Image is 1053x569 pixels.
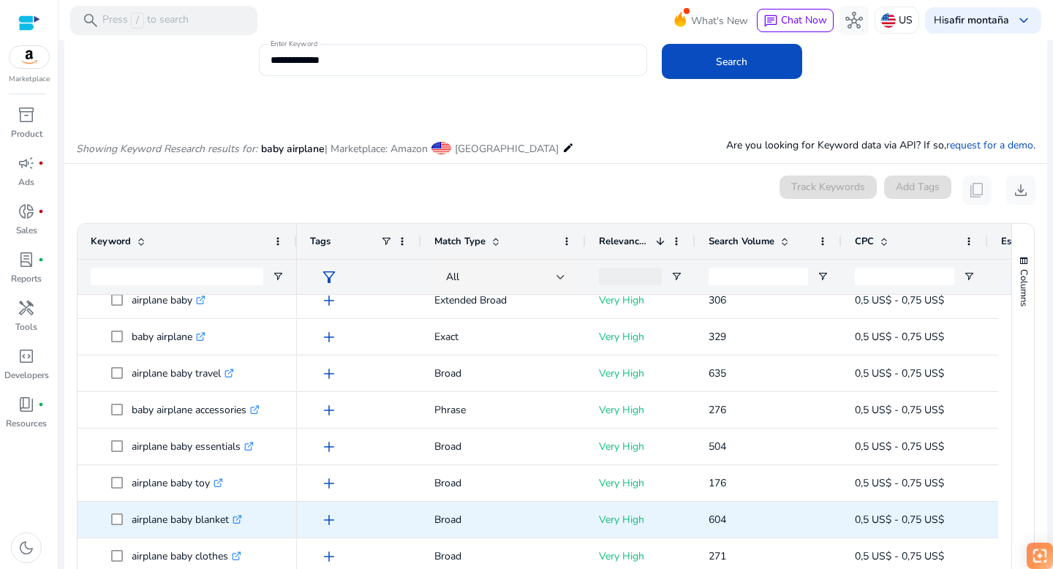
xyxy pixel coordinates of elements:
[434,322,573,352] p: Exact
[709,268,808,285] input: Search Volume Filter Input
[1017,269,1030,306] span: Columns
[662,44,802,79] button: Search
[9,74,50,85] p: Marketplace
[781,13,827,27] span: Chat Now
[855,440,944,453] span: 0,5 US$ - 0,75 US$
[38,402,44,407] span: fiber_manual_record
[1012,181,1030,199] span: download
[320,511,338,529] span: add
[132,432,254,461] p: airplane baby essentials
[18,176,34,189] p: Ads
[132,285,205,315] p: airplane baby
[320,292,338,309] span: add
[18,203,35,220] span: donut_small
[855,366,944,380] span: 0,5 US$ - 0,75 US$
[599,235,650,248] span: Relevance Score
[855,293,944,307] span: 0,5 US$ - 0,75 US$
[76,142,257,156] i: Showing Keyword Research results for:
[91,268,263,285] input: Keyword Filter Input
[434,468,573,498] p: Broad
[817,271,829,282] button: Open Filter Menu
[131,12,144,29] span: /
[272,271,284,282] button: Open Filter Menu
[11,272,42,285] p: Reports
[709,366,726,380] span: 635
[963,271,975,282] button: Open Filter Menu
[934,15,1009,26] p: Hi
[881,13,896,28] img: us.svg
[757,9,834,32] button: chatChat Now
[709,403,726,417] span: 276
[310,235,331,248] span: Tags
[599,285,682,315] p: Very High
[434,285,573,315] p: Extended Broad
[132,505,242,535] p: airplane baby blanket
[671,271,682,282] button: Open Filter Menu
[446,270,459,284] span: All
[1006,176,1035,205] button: download
[599,322,682,352] p: Very High
[18,539,35,557] span: dark_mode
[16,224,37,237] p: Sales
[10,46,49,68] img: amazon.svg
[709,330,726,344] span: 329
[434,432,573,461] p: Broad
[320,268,338,286] span: filter_alt
[18,396,35,413] span: book_4
[132,322,205,352] p: baby airplane
[18,299,35,317] span: handyman
[855,403,944,417] span: 0,5 US$ - 0,75 US$
[325,142,428,156] span: | Marketplace: Amazon
[709,476,726,490] span: 176
[709,513,726,527] span: 604
[855,513,944,527] span: 0,5 US$ - 0,75 US$
[82,12,99,29] span: search
[709,549,726,563] span: 271
[763,14,778,29] span: chat
[855,549,944,563] span: 0,5 US$ - 0,75 US$
[709,293,726,307] span: 306
[434,505,573,535] p: Broad
[38,257,44,263] span: fiber_manual_record
[15,320,37,334] p: Tools
[434,358,573,388] p: Broad
[102,12,189,29] p: Press to search
[18,106,35,124] span: inventory_2
[944,13,1009,27] b: safir montaña
[599,468,682,498] p: Very High
[855,235,874,248] span: CPC
[38,160,44,166] span: fiber_manual_record
[434,235,486,248] span: Match Type
[320,365,338,383] span: add
[434,395,573,425] p: Phrase
[320,402,338,419] span: add
[11,127,42,140] p: Product
[839,6,869,35] button: hub
[261,142,325,156] span: baby airplane
[709,440,726,453] span: 504
[709,235,774,248] span: Search Volume
[18,154,35,172] span: campaign
[726,137,1035,153] p: Are you looking for Keyword data via API? If so, .
[946,138,1033,152] a: request for a demo
[18,251,35,268] span: lab_profile
[320,328,338,346] span: add
[38,208,44,214] span: fiber_manual_record
[132,358,234,388] p: airplane baby travel
[6,417,47,430] p: Resources
[599,432,682,461] p: Very High
[599,358,682,388] p: Very High
[320,438,338,456] span: add
[320,548,338,565] span: add
[320,475,338,492] span: add
[271,39,317,49] mat-label: Enter Keyword
[455,142,559,156] span: [GEOGRAPHIC_DATA]
[132,468,223,498] p: airplane baby toy
[716,54,747,69] span: Search
[855,476,944,490] span: 0,5 US$ - 0,75 US$
[855,330,944,344] span: 0,5 US$ - 0,75 US$
[1015,12,1033,29] span: keyboard_arrow_down
[691,8,748,34] span: What's New
[599,395,682,425] p: Very High
[855,268,954,285] input: CPC Filter Input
